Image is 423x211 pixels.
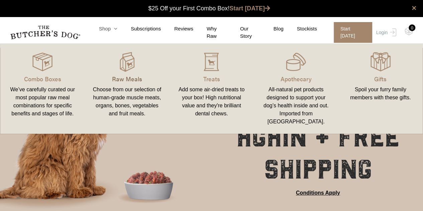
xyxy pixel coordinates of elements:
a: Shop [86,25,117,33]
p: Raw Meals [93,74,162,83]
a: Blog [260,25,284,33]
a: Raw Meals Choose from our selection of human-grade muscle meats, organs, bones, vegetables and fr... [85,50,170,127]
a: Treats Add some air-dried treats to your box! High nutritional value and they're brilliant dental... [169,50,254,127]
div: All-natural pet products designed to support your dog’s health inside and out. Imported from [GEO... [262,86,330,126]
a: Start [DATE] [229,5,270,12]
a: Start [DATE] [327,22,375,43]
a: Our Story [227,25,260,40]
a: Conditions Apply [296,189,340,197]
div: Spoil your furry family members with these gifts. [346,86,415,102]
a: close [412,4,416,12]
a: Gifts Spoil your furry family members with these gifts. [338,50,423,127]
div: 0 [409,24,415,31]
img: TBD_Cart-Empty.png [405,27,413,35]
a: Apothecary All-natural pet products designed to support your dog’s health inside and out. Importe... [254,50,338,127]
a: Stockists [284,25,317,33]
a: Login [375,22,396,43]
p: Gifts [346,74,415,83]
a: Reviews [161,25,193,33]
span: Start [DATE] [334,22,372,43]
a: Subscriptions [117,25,161,33]
a: Combo Boxes We’ve carefully curated our most popular raw meal combinations for specific benefits ... [0,50,85,127]
div: Choose from our selection of human-grade muscle meats, organs, bones, vegetables and fruit meals. [93,86,162,118]
p: Apothecary [262,74,330,83]
div: We’ve carefully curated our most popular raw meal combinations for specific benefits and stages o... [8,86,77,118]
div: Add some air-dried treats to your box! High nutritional value and they're brilliant dental chews. [177,86,246,118]
p: Treats [177,74,246,83]
p: Combo Boxes [8,74,77,83]
a: Why Raw [193,25,227,40]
